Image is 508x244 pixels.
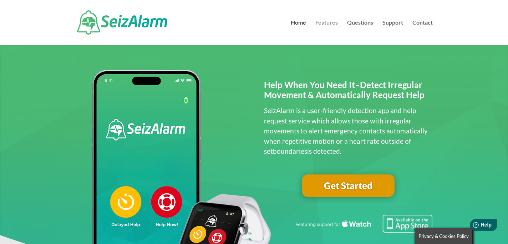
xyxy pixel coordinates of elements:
[382,20,403,45] a: Support
[418,233,469,239] span: Privacy & Cookies Policy
[273,147,307,155] span: boundaries
[444,216,500,236] iframe: Help widget launcher
[302,174,395,197] a: Get Started
[294,226,433,234] a: Featuring seizure detection support for the Apple Watch
[315,20,338,45] a: Features
[412,20,433,45] a: Contact
[264,106,433,157] p: SeizAlarm is a user-friendly detection app and help request service which allows those with irreg...
[294,215,433,233] img: Seizure detection available in the Apple App Store.
[347,20,373,45] a: Questions
[291,20,306,45] a: Home
[264,80,433,104] h2: Help When You Need It–Detect Irregular Movement & Automatically Request Help
[77,10,167,35] img: SeizAlarm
